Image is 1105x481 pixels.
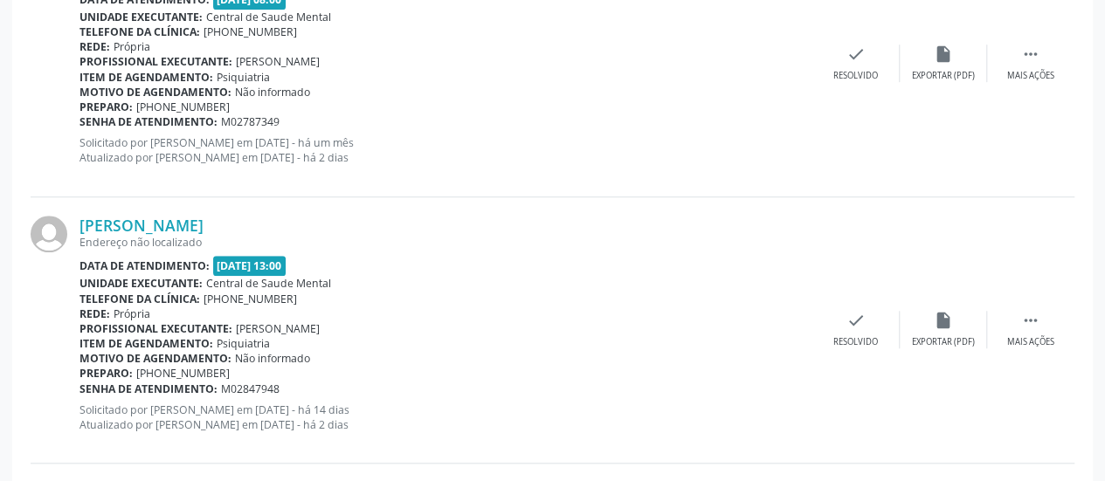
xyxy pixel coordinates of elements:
i: insert_drive_file [934,311,953,330]
i:  [1021,311,1040,330]
i: check [846,45,866,64]
div: Resolvido [833,336,878,348]
b: Rede: [79,306,110,321]
b: Rede: [79,39,110,54]
b: Motivo de agendamento: [79,85,231,100]
b: Motivo de agendamento: [79,351,231,366]
i: insert_drive_file [934,45,953,64]
div: Exportar (PDF) [912,70,975,82]
a: [PERSON_NAME] [79,216,204,235]
b: Profissional executante: [79,54,232,69]
span: [DATE] 13:00 [213,256,287,276]
b: Item de agendamento: [79,336,213,351]
div: Exportar (PDF) [912,336,975,348]
b: Telefone da clínica: [79,292,200,306]
img: img [31,216,67,252]
div: Mais ações [1007,70,1054,82]
span: Central de Saude Mental [206,10,331,24]
span: M02787349 [221,114,280,129]
i:  [1021,45,1040,64]
span: [PHONE_NUMBER] [136,100,230,114]
b: Data de atendimento: [79,258,210,273]
span: Psiquiatria [217,70,270,85]
div: Mais ações [1007,336,1054,348]
span: Não informado [235,351,310,366]
span: [PERSON_NAME] [236,321,320,336]
b: Senha de atendimento: [79,381,218,396]
div: Endereço não localizado [79,235,812,250]
b: Item de agendamento: [79,70,213,85]
span: [PHONE_NUMBER] [204,24,297,39]
span: [PHONE_NUMBER] [136,366,230,381]
div: Resolvido [833,70,878,82]
b: Unidade executante: [79,276,203,291]
b: Telefone da clínica: [79,24,200,39]
b: Preparo: [79,366,133,381]
p: Solicitado por [PERSON_NAME] em [DATE] - há 14 dias Atualizado por [PERSON_NAME] em [DATE] - há 2... [79,402,812,432]
span: [PERSON_NAME] [236,54,320,69]
span: [PHONE_NUMBER] [204,292,297,306]
b: Preparo: [79,100,133,114]
span: Não informado [235,85,310,100]
i: check [846,311,866,330]
span: Psiquiatria [217,336,270,351]
b: Senha de atendimento: [79,114,218,129]
b: Profissional executante: [79,321,232,336]
p: Solicitado por [PERSON_NAME] em [DATE] - há um mês Atualizado por [PERSON_NAME] em [DATE] - há 2 ... [79,135,812,165]
span: M02847948 [221,381,280,396]
span: Própria [114,39,150,54]
span: Própria [114,306,150,321]
b: Unidade executante: [79,10,203,24]
span: Central de Saude Mental [206,276,331,291]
